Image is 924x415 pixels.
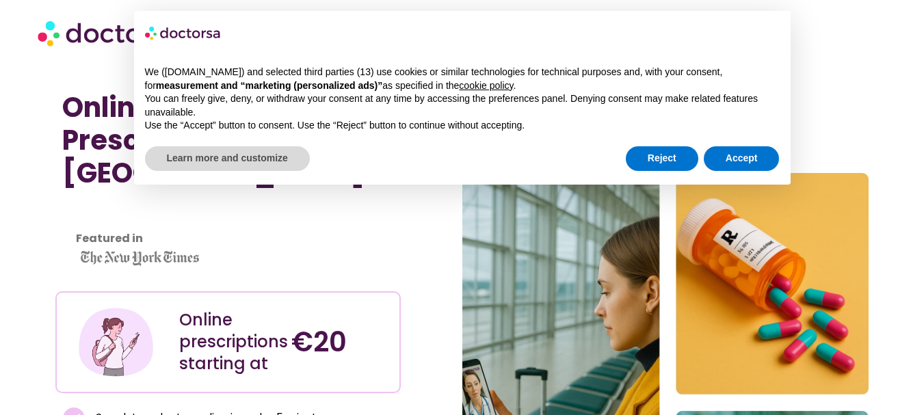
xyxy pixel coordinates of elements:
[76,230,143,246] strong: Featured in
[156,80,382,91] strong: measurement and “marketing (personalized ads)”
[459,80,513,91] a: cookie policy
[179,309,278,375] div: Online prescriptions starting at
[77,303,155,381] img: Illustration depicting a young woman in a casual outfit, engaged with her smartphone. She has a p...
[145,22,222,44] img: logo
[62,203,267,219] iframe: Customer reviews powered by Trustpilot
[62,219,394,236] iframe: Customer reviews powered by Trustpilot
[145,119,780,133] p: Use the “Accept” button to consent. Use the “Reject” button to continue without accepting.
[626,146,698,171] button: Reject
[291,325,390,358] h4: €20
[62,91,394,189] h1: Online Doctor Prescription in [GEOGRAPHIC_DATA]
[145,146,310,171] button: Learn more and customize
[145,66,780,92] p: We ([DOMAIN_NAME]) and selected third parties (13) use cookies or similar technologies for techni...
[704,146,780,171] button: Accept
[145,92,780,119] p: You can freely give, deny, or withdraw your consent at any time by accessing the preferences pane...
